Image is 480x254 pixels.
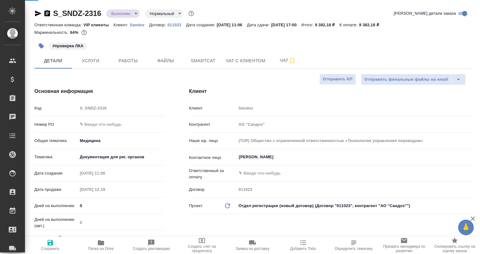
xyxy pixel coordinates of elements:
[52,43,83,49] p: #проверка ЛКА
[189,138,237,144] p: Наше юр. лицо
[41,246,60,251] span: Сохранить
[364,76,448,83] span: Отправить финальные файлы на email
[177,236,227,254] button: Создать счет на предоплату
[189,105,237,111] p: Клиент
[189,88,473,95] h4: Клиент
[379,236,429,254] button: Призвать менеджера по развитию
[271,23,302,27] p: [DATE] 17:00
[109,11,132,16] button: Выполнен
[301,23,315,27] p: Итого:
[236,246,269,251] span: Заявка на доставку
[187,9,195,18] button: Доп статусы указывают на важность/срочность заказа
[113,23,130,27] p: Клиент:
[189,203,203,209] p: Проект
[189,121,237,128] p: Контрагент
[56,234,64,242] button: Если добавить услуги и заполнить их объемом, то дата рассчитается автоматически
[328,236,379,254] button: Определить тематику
[180,244,223,253] span: Создать счет на предоплату
[278,236,328,254] button: Добавить Todo
[470,156,471,158] button: Open
[77,201,164,210] input: ✎ Введи что-нибудь
[290,246,316,251] span: Добавить Todo
[319,74,356,85] button: Отправить КП
[361,74,466,85] div: split button
[247,23,271,27] p: Дата сдачи:
[76,57,106,65] span: Услуги
[236,185,473,194] input: Пустое поле
[323,76,352,83] span: Отправить КП
[382,244,426,253] span: Призвать менеджера по развитию
[34,121,77,128] p: Номер PO
[70,30,80,35] p: 64%
[34,186,77,193] p: Дата продажи
[335,246,372,251] span: Определить тематику
[34,170,77,176] p: Дата создания
[106,9,140,18] div: Выполнен
[34,154,77,160] p: Тематика
[43,10,51,17] button: Скопировать ссылку
[361,74,452,85] button: Отправить финальные файлы на email
[238,170,450,177] input: ✎ Введи что-нибудь
[34,39,48,53] button: Добавить тэг
[236,136,473,145] input: Пустое поле
[77,152,164,162] div: Документация для рег. органов
[130,23,149,27] p: Sandoz
[148,11,176,16] button: Нормальный
[189,186,237,193] p: Договор
[83,23,113,27] p: VIP клиенты
[34,23,83,27] p: Ответственная команда:
[227,236,278,254] button: Заявка на доставку
[394,10,456,17] span: [PERSON_NAME] детали заказа
[34,235,56,241] p: Дата сдачи
[38,57,68,65] span: Детали
[167,23,186,27] p: 011023
[149,23,167,27] p: Договор:
[186,23,217,27] p: Дата создания:
[77,234,132,243] input: ✎ Введи что-нибудь
[34,216,77,229] p: Дней на выполнение (авт.)
[461,221,471,234] span: 🙏
[77,169,132,178] input: Пустое поле
[77,218,164,227] input: Пустое поле
[189,155,237,161] p: Контактное лицо
[429,236,480,254] button: Скопировать ссылку на оценку заказа
[226,57,265,65] span: Чат с клиентом
[145,9,183,18] div: Выполнен
[339,23,359,27] p: К оплате:
[236,104,473,113] input: Пустое поле
[34,203,77,209] p: Дней на выполнение
[34,138,77,144] p: Общая тематика
[189,168,237,180] p: Ответственный за оплату
[113,57,143,65] span: Работы
[433,244,476,253] span: Скопировать ссылку на оценку заказа
[458,220,474,235] button: 🙏
[359,23,384,27] p: 9 382,18 ₽
[34,10,42,17] button: Скопировать ссылку для ЯМессенджера
[48,43,88,48] span: проверка ЛКА
[188,57,218,65] span: Smartcat
[217,23,247,27] p: [DATE] 11:06
[25,236,76,254] button: Сохранить
[77,135,164,146] div: Медицина
[130,22,149,27] a: Sandoz
[470,173,471,174] button: Open
[273,57,303,64] span: Чат
[88,246,114,251] span: Папка на Drive
[76,236,126,254] button: Папка на Drive
[77,185,132,194] input: Пустое поле
[34,105,77,111] p: Код
[288,57,296,64] svg: Подписаться
[34,88,164,95] h4: Основная информация
[151,57,181,65] span: Файлы
[53,9,101,18] a: S_SNDZ-2316
[80,28,88,37] button: 2839.16 RUB;
[77,104,164,113] input: Пустое поле
[126,236,177,254] button: Создать рекламацию
[77,120,164,129] input: ✎ Введи что-нибудь
[315,23,340,27] p: 9 382,18 ₽
[167,22,186,27] a: 011023
[133,246,170,251] span: Создать рекламацию
[236,120,473,129] input: Пустое поле
[236,201,473,211] div: Отдел регистрации (новый договор) (Договор "011023", контрагент "АО “Сандоз”")
[34,30,70,35] p: Маржинальность:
